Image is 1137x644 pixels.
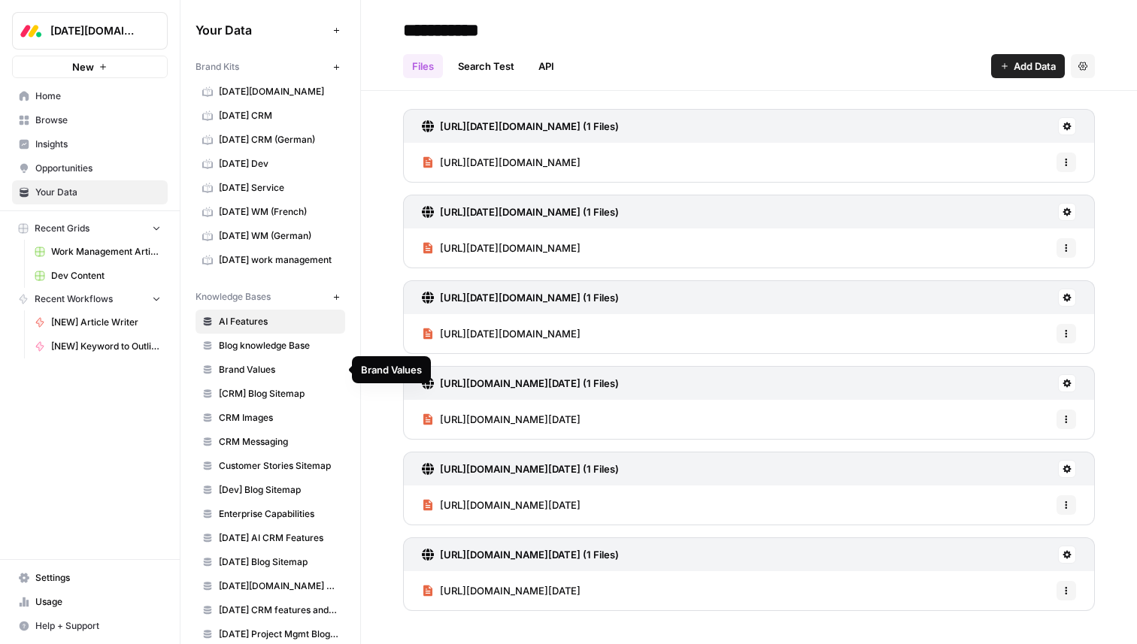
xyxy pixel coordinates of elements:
[12,84,168,108] a: Home
[422,314,581,353] a: [URL][DATE][DOMAIN_NAME]
[422,195,619,228] a: [URL][DATE][DOMAIN_NAME] (1 Files)
[51,245,161,259] span: Work Management Article Grid
[196,358,345,382] a: Brand Values
[35,222,89,235] span: Recent Grids
[219,627,338,641] span: [DATE] Project Mgmt Blog Sitemap
[440,497,581,512] span: [URL][DOMAIN_NAME][DATE]
[219,387,338,401] span: [CRM] Blog Sitemap
[219,435,338,449] span: CRM Messaging
[422,110,619,143] a: [URL][DATE][DOMAIN_NAME] (1 Files)
[196,128,345,152] a: [DATE] CRM (German)
[12,56,168,78] button: New
[28,240,168,264] a: Work Management Article Grid
[422,400,581,439] a: [URL][DOMAIN_NAME][DATE]
[529,54,563,78] a: API
[219,363,338,376] span: Brand Values
[196,80,345,104] a: [DATE][DOMAIN_NAME]
[35,186,161,199] span: Your Data
[12,132,168,156] a: Insights
[219,205,338,219] span: [DATE] WM (French)
[422,143,581,182] a: [URL][DATE][DOMAIN_NAME]
[219,483,338,497] span: [Dev] Blog Sitemap
[196,224,345,248] a: [DATE] WM (German)
[196,60,239,74] span: Brand Kits
[196,574,345,598] a: [DATE][DOMAIN_NAME] AI offering
[219,339,338,352] span: Blog knowledge Base
[440,412,581,427] span: [URL][DOMAIN_NAME][DATE]
[422,281,619,314] a: [URL][DATE][DOMAIN_NAME] (1 Files)
[440,155,581,170] span: [URL][DATE][DOMAIN_NAME]
[440,290,619,305] h3: [URL][DATE][DOMAIN_NAME] (1 Files)
[196,21,327,39] span: Your Data
[403,54,443,78] a: Files
[12,614,168,638] button: Help + Support
[12,288,168,310] button: Recent Workflows
[440,461,619,476] h3: [URL][DOMAIN_NAME][DATE] (1 Files)
[28,264,168,288] a: Dev Content
[219,315,338,328] span: AI Features
[422,367,619,400] a: [URL][DOMAIN_NAME][DATE] (1 Files)
[219,109,338,122] span: [DATE] CRM
[219,531,338,545] span: [DATE] AI CRM Features
[35,619,161,633] span: Help + Support
[196,382,345,406] a: [CRM] Blog Sitemap
[28,334,168,358] a: [NEW] Keyword to Outline
[440,204,619,219] h3: [URL][DATE][DOMAIN_NAME] (1 Files)
[50,23,141,38] span: [DATE][DOMAIN_NAME]
[196,454,345,478] a: Customer Stories Sitemap
[196,550,345,574] a: [DATE] Blog Sitemap
[51,340,161,353] span: [NEW] Keyword to Outline
[12,12,168,50] button: Workspace: Monday.com
[219,459,338,473] span: Customer Stories Sitemap
[35,571,161,585] span: Settings
[12,180,168,204] a: Your Data
[51,316,161,329] span: [NEW] Article Writer
[219,579,338,593] span: [DATE][DOMAIN_NAME] AI offering
[12,566,168,590] a: Settings
[219,181,338,195] span: [DATE] Service
[219,85,338,98] span: [DATE][DOMAIN_NAME]
[196,152,345,176] a: [DATE] Dev
[196,104,345,128] a: [DATE] CRM
[196,200,345,224] a: [DATE] WM (French)
[196,176,345,200] a: [DATE] Service
[991,54,1065,78] button: Add Data
[35,162,161,175] span: Opportunities
[440,240,581,255] span: [URL][DATE][DOMAIN_NAME]
[35,595,161,609] span: Usage
[440,326,581,341] span: [URL][DATE][DOMAIN_NAME]
[196,430,345,454] a: CRM Messaging
[35,89,161,103] span: Home
[422,452,619,485] a: [URL][DOMAIN_NAME][DATE] (1 Files)
[422,571,581,610] a: [URL][DOMAIN_NAME][DATE]
[28,310,168,334] a: [NEW] Article Writer
[196,526,345,550] a: [DATE] AI CRM Features
[51,269,161,283] span: Dev Content
[196,502,345,526] a: Enterprise Capabilities
[196,478,345,502] a: [Dev] Blog Sitemap
[440,583,581,598] span: [URL][DOMAIN_NAME][DATE]
[35,292,113,306] span: Recent Workflows
[196,406,345,430] a: CRM Images
[35,113,161,127] span: Browse
[440,376,619,391] h3: [URL][DOMAIN_NAME][DATE] (1 Files)
[422,228,581,268] a: [URL][DATE][DOMAIN_NAME]
[219,133,338,147] span: [DATE] CRM (German)
[219,229,338,243] span: [DATE] WM (German)
[72,59,94,74] span: New
[1014,59,1056,74] span: Add Data
[196,334,345,358] a: Blog knowledge Base
[219,157,338,171] span: [DATE] Dev
[449,54,523,78] a: Search Test
[12,156,168,180] a: Opportunities
[422,538,619,571] a: [URL][DOMAIN_NAME][DATE] (1 Files)
[440,547,619,562] h3: [URL][DOMAIN_NAME][DATE] (1 Files)
[219,253,338,267] span: [DATE] work management
[196,248,345,272] a: [DATE] work management
[196,598,345,622] a: [DATE] CRM features and use cases
[219,555,338,569] span: [DATE] Blog Sitemap
[440,119,619,134] h3: [URL][DATE][DOMAIN_NAME] (1 Files)
[219,603,338,617] span: [DATE] CRM features and use cases
[422,485,581,525] a: [URL][DOMAIN_NAME][DATE]
[12,108,168,132] a: Browse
